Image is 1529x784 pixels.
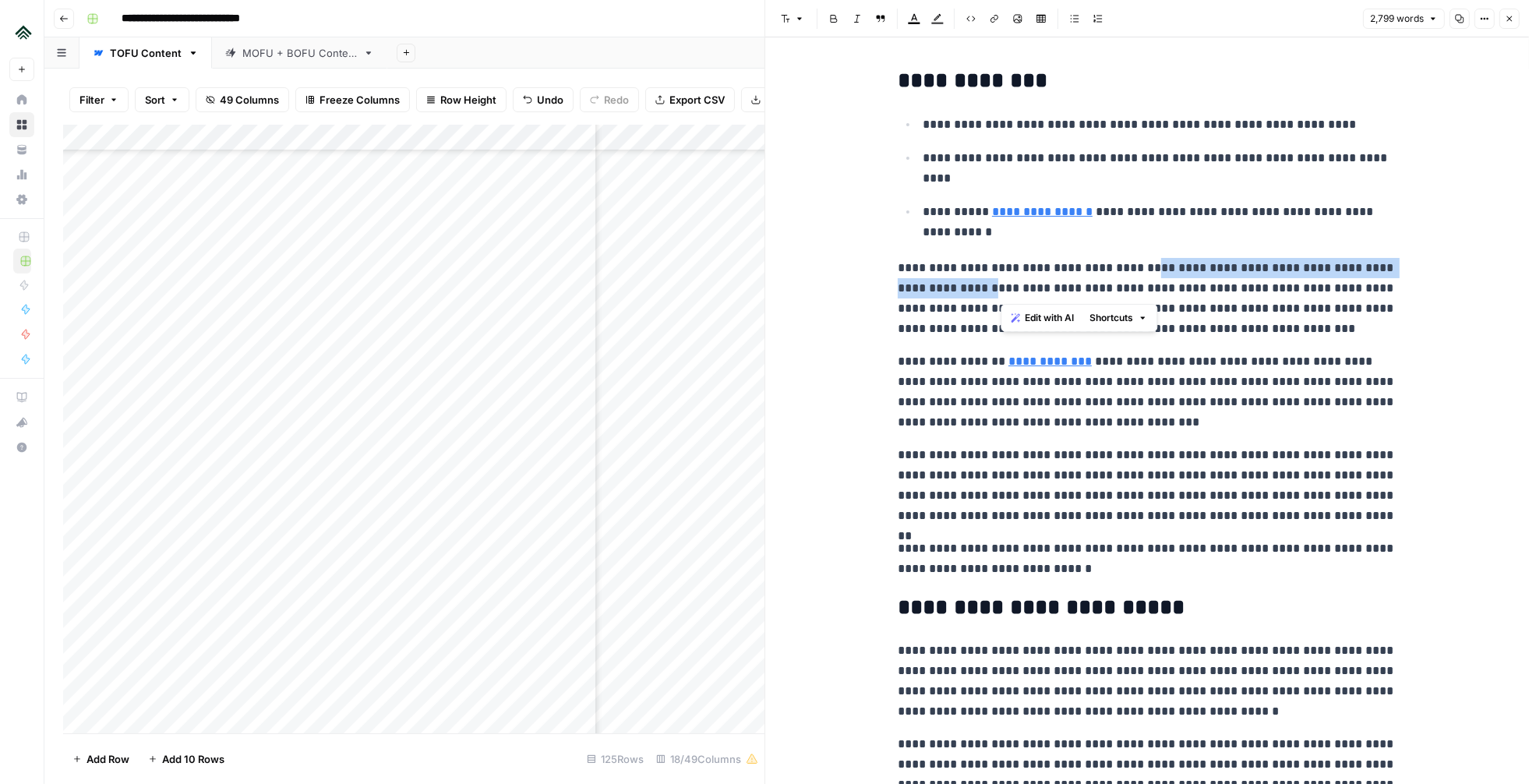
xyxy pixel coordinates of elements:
[645,87,735,112] button: Export CSV
[9,162,34,187] a: Usage
[1005,308,1080,328] button: Edit with AI
[9,187,34,212] a: Settings
[416,87,507,112] button: Row Height
[139,747,234,772] button: Add 10 Rows
[650,747,764,772] div: 18/49 Columns
[9,87,34,112] a: Home
[320,92,400,108] span: Freeze Columns
[145,92,165,108] span: Sort
[79,37,212,69] a: TOFU Content
[110,45,182,61] div: TOFU Content
[669,92,725,108] span: Export CSV
[9,112,34,137] a: Browse
[87,751,129,767] span: Add Row
[1089,311,1133,325] span: Shortcuts
[9,12,34,51] button: Workspace: Uplisting
[9,385,34,410] a: AirOps Academy
[135,87,189,112] button: Sort
[79,92,104,108] span: Filter
[9,410,34,435] button: What's new?
[1083,308,1153,328] button: Shortcuts
[537,92,563,108] span: Undo
[63,747,139,772] button: Add Row
[9,137,34,162] a: Your Data
[9,18,37,46] img: Uplisting Logo
[220,92,279,108] span: 49 Columns
[242,45,357,61] div: MOFU + BOFU Content
[580,87,639,112] button: Redo
[295,87,410,112] button: Freeze Columns
[212,37,387,69] a: MOFU + BOFU Content
[440,92,496,108] span: Row Height
[162,751,224,767] span: Add 10 Rows
[10,411,34,434] div: What's new?
[196,87,289,112] button: 49 Columns
[69,87,129,112] button: Filter
[1370,12,1424,26] span: 2,799 words
[581,747,650,772] div: 125 Rows
[9,435,34,460] button: Help + Support
[1363,9,1445,29] button: 2,799 words
[604,92,629,108] span: Redo
[513,87,574,112] button: Undo
[1025,311,1074,325] span: Edit with AI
